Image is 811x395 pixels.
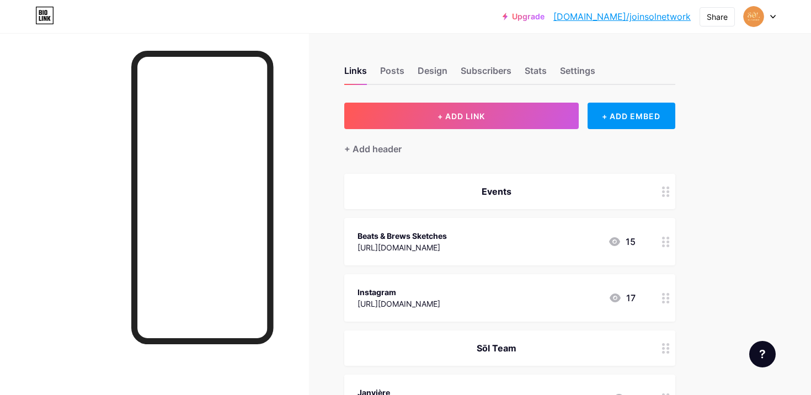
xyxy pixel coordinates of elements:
[503,12,545,21] a: Upgrade
[358,185,636,198] div: Events
[743,6,764,27] img: Sōl Network
[344,142,402,156] div: + Add header
[437,111,485,121] span: + ADD LINK
[380,64,404,84] div: Posts
[344,103,579,129] button: + ADD LINK
[707,11,728,23] div: Share
[418,64,447,84] div: Design
[608,235,636,248] div: 15
[358,298,440,309] div: [URL][DOMAIN_NAME]
[553,10,691,23] a: [DOMAIN_NAME]/joinsolnetwork
[358,242,447,253] div: [URL][DOMAIN_NAME]
[344,64,367,84] div: Links
[461,64,511,84] div: Subscribers
[358,341,636,355] div: Sōl Team
[525,64,547,84] div: Stats
[609,291,636,305] div: 17
[588,103,675,129] div: + ADD EMBED
[358,286,440,298] div: Instagram
[358,230,447,242] div: Beats & Brews Sketches
[560,64,595,84] div: Settings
